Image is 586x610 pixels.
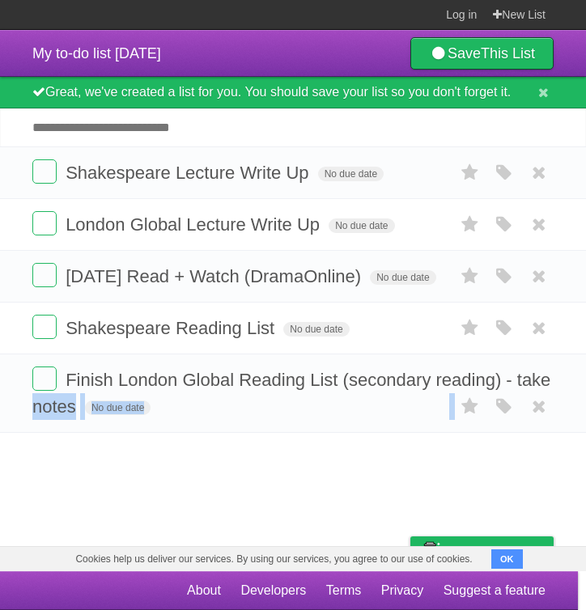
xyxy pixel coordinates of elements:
a: About [187,575,221,606]
label: Done [32,315,57,339]
label: Star task [455,211,486,238]
span: Cookies help us deliver our services. By using our services, you agree to our use of cookies. [59,547,488,571]
span: No due date [318,167,384,181]
span: Shakespeare Reading List [66,318,278,338]
label: Star task [455,393,486,420]
label: Done [32,263,57,287]
label: Star task [455,159,486,186]
span: No due date [283,322,349,337]
label: Star task [455,263,486,290]
label: Done [32,159,57,184]
label: Star task [455,315,486,341]
a: Buy me a coffee [410,536,554,566]
span: My to-do list [DATE] [32,45,161,61]
span: Finish London Global Reading List (secondary reading) - take notes [32,370,550,417]
a: Suggest a feature [444,575,546,606]
label: Done [32,211,57,235]
span: No due date [85,400,151,415]
span: No due date [329,218,394,233]
span: Shakespeare Lecture Write Up [66,163,312,183]
img: Buy me a coffee [418,537,440,565]
b: This List [481,45,535,61]
a: Privacy [381,575,423,606]
a: Terms [326,575,362,606]
span: [DATE] Read + Watch (DramaOnline) [66,266,365,286]
label: Done [32,366,57,391]
button: OK [491,549,523,569]
span: Buy me a coffee [444,537,546,566]
span: No due date [370,270,435,285]
span: London Global Lecture Write Up [66,214,324,235]
a: SaveThis List [410,37,554,70]
a: Developers [240,575,306,606]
